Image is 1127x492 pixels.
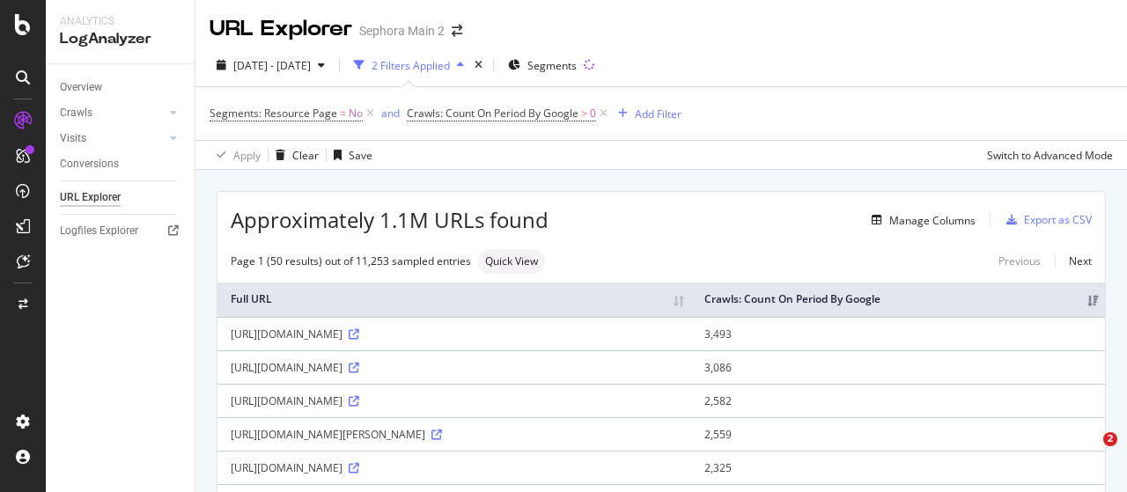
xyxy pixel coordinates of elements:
[60,129,86,148] div: Visits
[381,106,400,121] div: and
[217,283,691,317] th: Full URL: activate to sort column ascending
[581,106,587,121] span: >
[231,205,549,235] span: Approximately 1.1M URLs found
[485,256,538,267] span: Quick View
[452,25,462,37] div: arrow-right-arrow-left
[210,106,337,121] span: Segments: Resource Page
[987,148,1113,163] div: Switch to Advanced Mode
[691,451,1105,484] td: 2,325
[980,141,1113,169] button: Switch to Advanced Mode
[60,222,182,240] a: Logfiles Explorer
[340,106,346,121] span: =
[60,155,182,173] a: Conversions
[269,141,319,169] button: Clear
[359,22,445,40] div: Sephora Main 2
[210,14,352,44] div: URL Explorer
[60,188,121,207] div: URL Explorer
[1024,212,1092,227] div: Export as CSV
[691,317,1105,350] td: 3,493
[327,141,372,169] button: Save
[210,51,332,79] button: [DATE] - [DATE]
[865,209,976,231] button: Manage Columns
[349,101,363,126] span: No
[60,104,92,122] div: Crawls
[999,206,1092,234] button: Export as CSV
[691,384,1105,417] td: 2,582
[372,58,450,73] div: 2 Filters Applied
[691,417,1105,451] td: 2,559
[478,249,545,274] div: neutral label
[407,106,578,121] span: Crawls: Count On Period By Google
[691,350,1105,384] td: 3,086
[60,155,119,173] div: Conversions
[590,101,596,126] span: 0
[231,327,678,341] div: [URL][DOMAIN_NAME]
[1055,248,1092,274] a: Next
[233,148,261,163] div: Apply
[292,148,319,163] div: Clear
[60,188,182,207] a: URL Explorer
[635,106,681,121] div: Add Filter
[231,460,678,475] div: [URL][DOMAIN_NAME]
[60,104,165,122] a: Crawls
[60,222,138,240] div: Logfiles Explorer
[347,51,471,79] button: 2 Filters Applied
[691,283,1105,317] th: Crawls: Count On Period By Google: activate to sort column ascending
[1103,432,1117,446] span: 2
[60,78,102,97] div: Overview
[889,213,976,228] div: Manage Columns
[349,148,372,163] div: Save
[231,393,678,408] div: [URL][DOMAIN_NAME]
[501,51,584,79] button: Segments
[60,14,180,29] div: Analytics
[527,58,577,73] span: Segments
[1067,432,1109,474] iframe: Intercom live chat
[231,253,471,268] div: Page 1 (50 results) out of 11,253 sampled entries
[233,58,311,73] span: [DATE] - [DATE]
[471,56,486,74] div: times
[60,78,182,97] a: Overview
[231,427,678,442] div: [URL][DOMAIN_NAME][PERSON_NAME]
[231,360,678,375] div: [URL][DOMAIN_NAME]
[210,141,261,169] button: Apply
[60,29,180,49] div: LogAnalyzer
[381,105,400,121] button: and
[60,129,165,148] a: Visits
[611,103,681,124] button: Add Filter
